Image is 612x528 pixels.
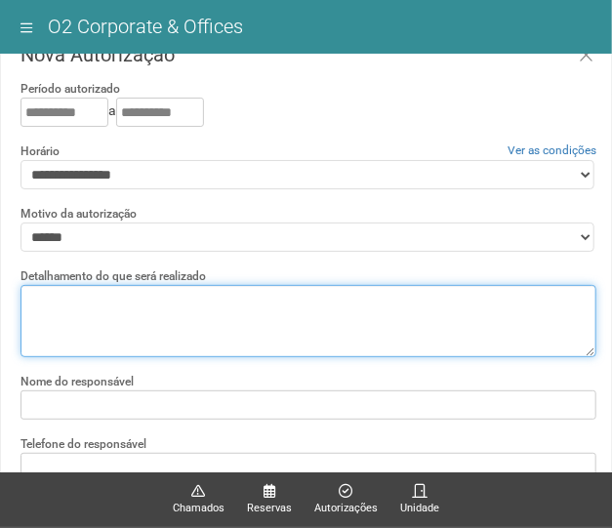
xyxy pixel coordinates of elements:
a: Ver as condições [508,143,596,157]
a: Reservas [247,483,292,517]
label: Telefone do responsável [20,435,146,453]
div: a [20,98,596,127]
label: Período autorizado [20,80,120,98]
span: Chamados [173,500,224,517]
label: Horário [20,142,60,160]
a: Unidade [400,483,439,517]
a: Autorizações [314,483,378,517]
span: Reservas [247,500,292,517]
h3: Nova Autorização [20,45,596,64]
label: Motivo da autorização [20,205,137,223]
a: Chamados [173,483,224,517]
label: Nome do responsável [20,373,134,390]
span: Unidade [400,500,439,517]
span: O2 Corporate & Offices [48,15,243,38]
label: Detalhamento do que será realizado [20,267,206,285]
span: Autorizações [314,500,378,517]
